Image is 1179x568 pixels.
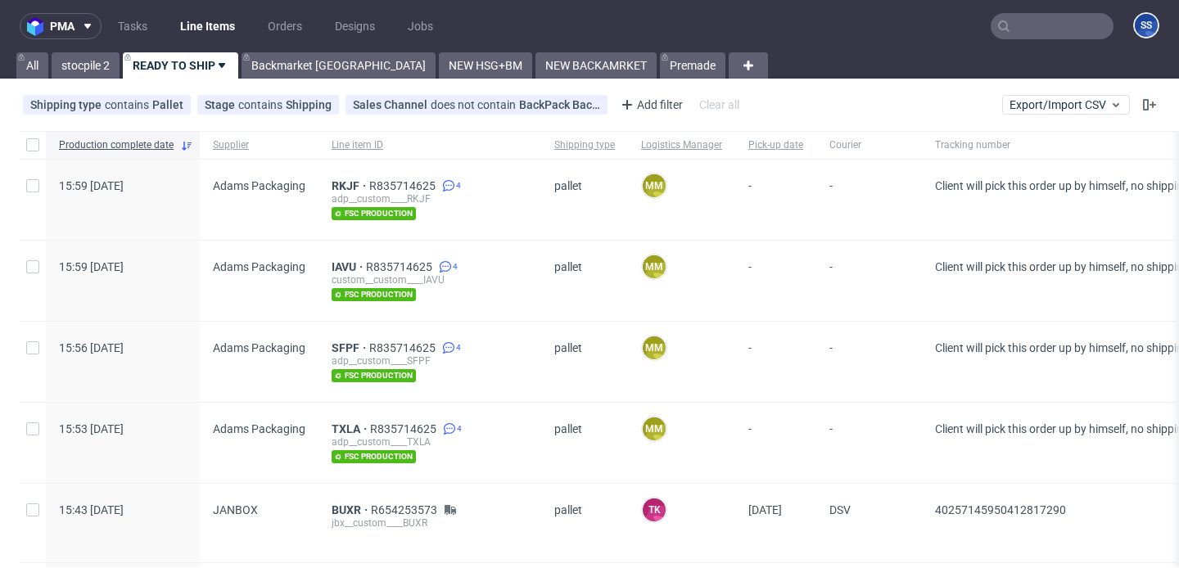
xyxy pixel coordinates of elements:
[440,422,462,435] a: 4
[213,341,305,354] span: Adams Packaging
[105,98,152,111] span: contains
[59,179,124,192] span: 15:59 [DATE]
[643,174,666,197] figcaption: MM
[325,13,385,39] a: Designs
[643,255,666,278] figcaption: MM
[554,503,615,543] span: pallet
[614,92,686,118] div: Add filter
[332,503,371,516] a: BUXR
[748,179,803,220] span: -
[332,138,528,152] span: Line item ID
[439,179,461,192] a: 4
[748,260,803,301] span: -
[829,260,909,301] span: -
[123,52,238,79] a: READY TO SHIP
[30,98,105,111] span: Shipping type
[59,341,124,354] span: 15:56 [DATE]
[213,138,305,152] span: Supplier
[554,341,615,382] span: pallet
[398,13,443,39] a: Jobs
[1010,98,1123,111] span: Export/Import CSV
[829,422,909,463] span: -
[643,336,666,359] figcaption: MM
[1002,95,1130,115] button: Export/Import CSV
[369,341,439,354] a: R835714625
[213,260,305,273] span: Adams Packaging
[332,179,369,192] a: RKJF
[370,422,440,435] a: R835714625
[366,260,436,273] a: R835714625
[108,13,157,39] a: Tasks
[332,341,369,354] a: SFPF
[935,503,1066,516] span: 40257145950412817290
[258,13,312,39] a: Orders
[332,422,370,435] a: TXLA
[519,98,600,111] div: BackPack Back Market
[332,450,416,463] span: fsc production
[170,13,245,39] a: Line Items
[554,138,615,152] span: Shipping type
[213,179,305,192] span: Adams Packaging
[371,503,440,516] a: R654253573
[456,179,461,192] span: 4
[829,138,909,152] span: Courier
[456,341,461,354] span: 4
[1135,14,1158,37] figcaption: SS
[59,138,174,152] span: Production complete date
[59,422,124,435] span: 15:53 [DATE]
[535,52,657,79] a: NEW BACKAMRKET
[332,354,528,367] div: adp__custom____SFPF
[213,422,305,435] span: Adams Packaging
[286,98,332,111] div: Shipping
[439,341,461,354] a: 4
[52,52,120,79] a: stocpile 2
[332,273,528,286] div: custom__custom____IAVU
[152,98,183,111] div: Pallet
[554,260,615,301] span: pallet
[660,52,725,79] a: Premade
[50,20,75,32] span: pma
[332,369,416,382] span: fsc production
[643,417,666,440] figcaption: MM
[16,52,48,79] a: All
[353,98,431,111] span: Sales Channel
[554,179,615,220] span: pallet
[829,179,909,220] span: -
[457,422,462,435] span: 4
[829,503,909,543] span: DSV
[453,260,458,273] span: 4
[436,260,458,273] a: 4
[332,288,416,301] span: fsc production
[205,98,238,111] span: Stage
[748,422,803,463] span: -
[643,498,666,521] figcaption: TK
[59,503,124,516] span: 15:43 [DATE]
[439,52,532,79] a: NEW HSG+BM
[332,435,528,449] div: adp__custom____TXLA
[238,98,286,111] span: contains
[748,341,803,382] span: -
[332,207,416,220] span: fsc production
[242,52,436,79] a: Backmarket [GEOGRAPHIC_DATA]
[554,422,615,463] span: pallet
[20,13,102,39] button: pma
[27,17,50,36] img: logo
[431,98,519,111] span: does not contain
[748,138,803,152] span: Pick-up date
[332,260,366,273] a: IAVU
[641,138,722,152] span: Logistics Manager
[332,516,528,530] div: jbx__custom____BUXR
[369,179,439,192] a: R835714625
[696,93,743,116] div: Clear all
[59,260,124,273] span: 15:59 [DATE]
[748,503,782,516] span: [DATE]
